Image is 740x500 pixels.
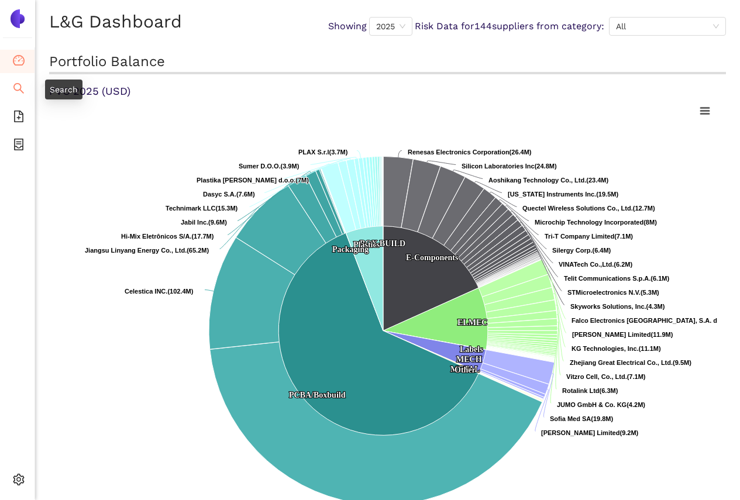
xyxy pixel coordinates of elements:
[488,177,586,184] tspan: Aoshikang Technology Co., Ltd.
[462,163,535,170] tspan: Silicon Laboratories Inc
[535,219,657,226] text: (8M)
[408,149,510,156] tspan: Renesas Electronics Corporation
[550,415,614,422] text: (19.8M)
[572,331,650,338] tspan: [PERSON_NAME] Limited
[572,331,673,338] text: (11.9M)
[488,177,608,184] text: (23.4M)
[570,303,665,310] text: (4.3M)
[508,191,618,198] text: (19.5M)
[559,261,614,268] tspan: VINATech Co.,Ltd.
[125,288,194,295] text: (102.4M)
[203,191,236,198] tspan: Dasyc S.A.
[522,205,655,212] text: (12.7M)
[550,415,591,422] tspan: Sofia Med SA
[13,106,25,130] span: file-add
[166,205,238,212] text: (15.3M)
[239,163,281,170] tspan: Sumer D.O.O.
[13,470,25,493] span: setting
[552,247,592,254] tspan: Silergy Corp.
[13,135,25,158] span: container
[616,18,719,35] span: All
[545,233,633,240] text: (7.1M)
[166,205,215,212] tspan: Technimark LLC
[570,359,673,366] tspan: Zhejiang Great Electrical Co., Ltd.
[460,345,483,354] text: Labels
[557,401,627,408] tspan: JUMO GmbH & Co. KG
[121,233,191,240] tspan: Hi-Mix Eletrônicos S/A.
[541,429,639,436] text: (9.2M)
[239,163,300,170] text: (3.9M)
[457,318,487,327] text: ELMEC
[289,391,346,399] text: PCBA/Boxbuild
[462,163,557,170] text: (24.8M)
[181,219,208,226] tspan: Jabil Inc.
[572,317,735,324] tspan: Falco Electronics [GEOGRAPHIC_DATA], S.A. de C.V.
[328,17,726,36] div: Showing Risk Data for 144 suppliers from category:
[13,50,25,74] span: dashboard
[85,247,209,254] text: (65.2M)
[197,177,295,184] tspan: Plastika [PERSON_NAME] d.o.o.
[535,219,643,226] tspan: Microchip Technology Incorporated
[8,9,27,28] img: Logo
[572,345,639,352] tspan: KG Technologies, Inc.
[376,18,405,35] span: 2025
[570,303,646,310] tspan: Skyworks Solutions, Inc.
[406,253,459,262] text: E-Components
[541,429,619,436] tspan: [PERSON_NAME] Limited
[572,345,661,352] text: (11.1M)
[125,288,167,295] tspan: Celestica INC.
[508,191,596,198] tspan: [US_STATE] Instruments Inc.
[562,387,618,394] text: (6.3M)
[564,275,650,282] tspan: Telit Communications S.p.A.
[353,240,380,249] text: Plastics
[566,373,627,380] tspan: Vitzro Cell, Co., Ltd.
[570,359,691,366] text: (9.5M)
[13,78,25,102] span: search
[408,149,532,156] text: (26.4M)
[49,9,182,34] h1: L&G Dashboard
[566,373,646,380] text: (7.1M)
[567,289,659,296] text: (5.3M)
[545,233,614,240] tspan: Tri-T Company Limited
[45,80,82,99] div: Search
[49,52,726,74] h2: Portfolio Balance
[450,365,480,374] text: METAL
[564,275,669,282] text: (6.1M)
[49,85,130,97] span: PVO 2025 (USD)
[197,177,309,184] text: (7M)
[121,233,214,240] text: (17.7M)
[181,219,227,226] text: (9.6M)
[298,149,329,156] tspan: PLAX S.r.l
[456,355,482,364] text: MECH
[332,245,369,254] text: Packaging
[562,387,600,394] tspan: Rotalink Ltd
[522,205,633,212] tspan: Quectel Wireless Solutions Co., Ltd.
[552,247,611,254] text: (6.4M)
[557,401,645,408] text: (4.2M)
[298,149,348,156] text: (3.7M)
[567,289,641,296] tspan: STMicroelectronics N.V.
[455,365,476,374] text: Other
[203,191,255,198] text: (7.6M)
[85,247,187,254] tspan: Jiangsu Linyang Energy Co., Ltd.
[360,239,405,248] text: BOX BUILD
[559,261,632,268] text: (6.2M)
